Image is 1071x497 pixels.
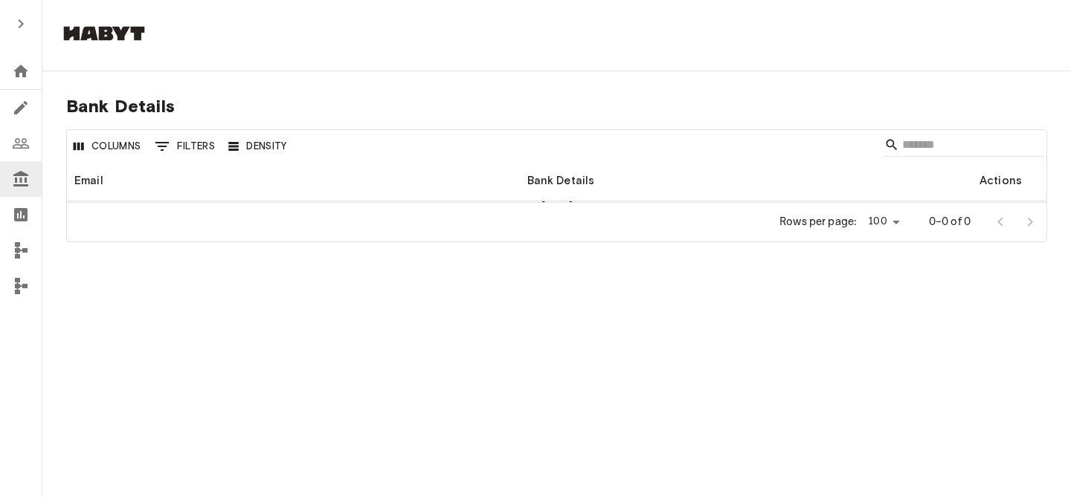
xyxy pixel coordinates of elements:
div: Bank Details [520,160,973,201]
p: Rows per page: [779,214,857,230]
button: Density [225,135,291,158]
div: Bank Details [527,160,595,201]
img: Habyt [59,26,149,41]
div: Email [67,160,520,201]
div: Actions [972,160,1046,201]
div: Search [884,133,1043,160]
div: Email [74,160,103,201]
div: Actions [980,160,1022,201]
button: Select columns [70,135,145,158]
div: 100 [863,211,904,233]
span: Bank Details [66,95,1047,117]
button: Show filters [151,134,219,158]
p: 0–0 of 0 [929,214,971,230]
